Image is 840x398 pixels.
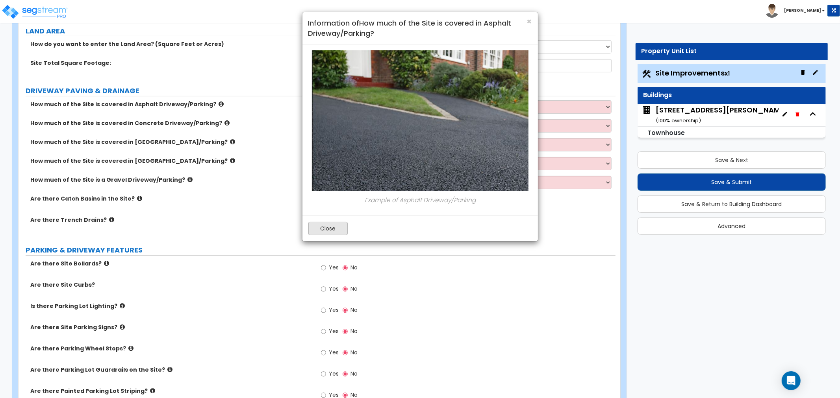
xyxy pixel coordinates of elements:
span: × [527,16,532,27]
h4: Information of How much of the Site is covered in Asphalt Driveway/Parking? [308,18,532,38]
button: Close [527,17,532,26]
button: Close [308,222,348,235]
i: Example of Asphalt Driveway/Parking [365,196,476,204]
div: Open Intercom Messenger [782,371,801,390]
img: 103.JPG [312,50,528,191]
